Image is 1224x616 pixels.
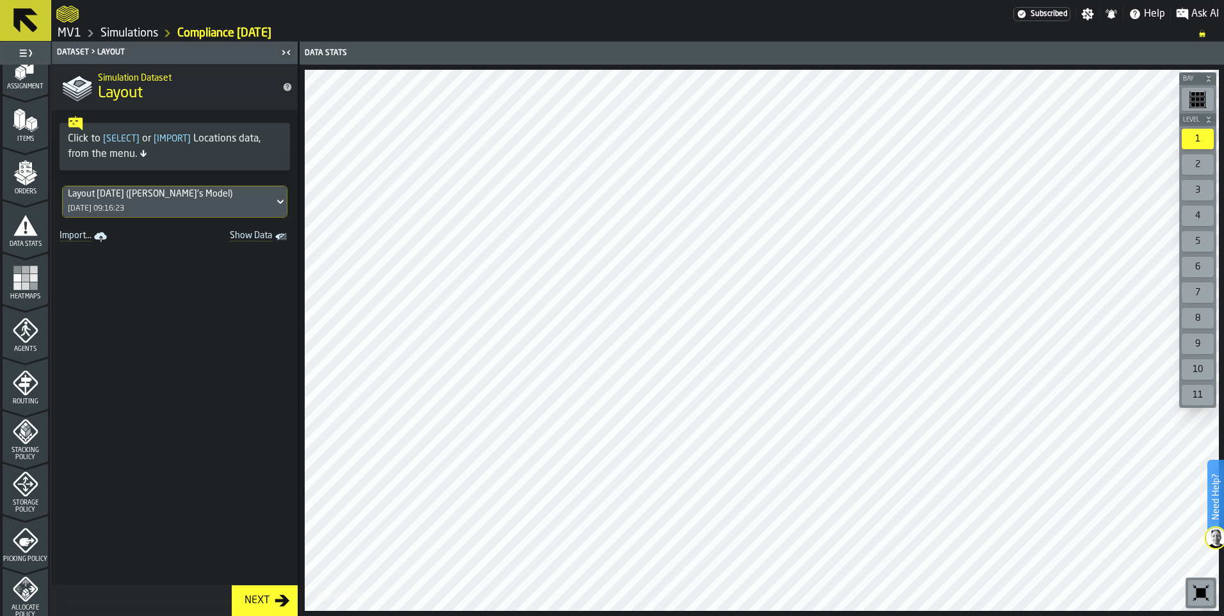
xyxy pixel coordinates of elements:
header: Data Stats [300,42,1224,65]
label: button-toggle-Notifications [1100,8,1123,20]
li: menu Items [3,95,48,147]
h2: Sub Title [98,70,272,83]
span: Agents [3,346,48,353]
button: button- [1179,72,1216,85]
div: button-toolbar-undefined [1179,254,1216,280]
label: button-toggle-Help [1123,6,1170,22]
div: DropdownMenuValue-323a8f6c-df79-433d-9996-a4c1cb3e89c7[DATE] 09:16:23 [62,186,287,218]
li: menu Assignment [3,43,48,94]
a: link-to-/wh/i/3ccf57d1-1e0c-4a81-a3bb-c2011c5f0d50 [58,26,81,40]
div: 8 [1182,308,1214,328]
li: menu Picking Policy [3,515,48,567]
div: 4 [1182,206,1214,226]
li: menu Orders [3,148,48,199]
span: Items [3,136,48,143]
svg: Reset zoom and position [1191,583,1211,603]
div: Dataset > Layout [54,48,277,57]
div: 1 [1182,129,1214,149]
label: button-toggle-Toggle Full Menu [3,44,48,62]
span: Assignment [3,83,48,90]
nav: Breadcrumb [56,26,1219,41]
span: Orders [3,188,48,195]
li: menu Routing [3,358,48,409]
li: menu Heatmaps [3,253,48,304]
div: button-toolbar-undefined [1179,203,1216,229]
div: Data Stats [302,49,763,58]
span: Import [151,134,193,143]
span: ] [188,134,191,143]
span: Subscribed [1031,10,1067,19]
label: button-toggle-Ask AI [1171,6,1224,22]
a: link-to-/wh/i/3ccf57d1-1e0c-4a81-a3bb-c2011c5f0d50/import/layout/ [54,228,115,246]
span: Ask AI [1191,6,1219,22]
span: Bay [1180,76,1202,83]
div: Menu Subscription [1013,7,1070,21]
div: button-toolbar-undefined [1179,177,1216,203]
button: button-Next [232,585,298,616]
span: Picking Policy [3,556,48,563]
div: button-toolbar-undefined [1179,85,1216,113]
li: menu Stacking Policy [3,410,48,462]
div: 10 [1182,359,1214,380]
li: menu Agents [3,305,48,357]
div: Click to or Locations data, from the menu. [68,131,282,162]
a: logo-header [56,3,79,26]
span: Routing [3,398,48,405]
div: button-toolbar-undefined [1179,280,1216,305]
span: Stacking Policy [3,447,48,461]
a: link-to-/wh/i/3ccf57d1-1e0c-4a81-a3bb-c2011c5f0d50/simulations/f22fc673-aff1-4b61-9704-98a8e2f6fa4a [177,26,271,40]
div: DropdownMenuValue-323a8f6c-df79-433d-9996-a4c1cb3e89c7 [68,189,269,199]
div: 11 [1182,385,1214,405]
div: button-toolbar-undefined [1179,357,1216,382]
div: 5 [1182,231,1214,252]
span: [ [154,134,157,143]
span: [ [103,134,106,143]
header: Dataset > Layout [52,42,298,64]
div: button-toolbar-undefined [1179,229,1216,254]
div: Next [239,593,275,608]
div: button-toolbar-undefined [1179,331,1216,357]
div: 9 [1182,334,1214,354]
div: button-toolbar-undefined [1179,126,1216,152]
span: Storage Policy [3,499,48,514]
a: toggle-dataset-table-Show Data [180,228,295,246]
span: Help [1144,6,1165,22]
label: button-toggle-Settings [1076,8,1099,20]
div: [DATE] 09:16:23 [68,204,124,213]
span: Data Stats [3,241,48,248]
span: Show Data [185,231,272,243]
li: menu Storage Policy [3,463,48,514]
span: ] [136,134,140,143]
span: Level [1180,117,1202,124]
div: title-Layout [52,64,298,110]
div: button-toolbar-undefined [1179,305,1216,331]
label: Need Help? [1209,461,1223,533]
span: Select [101,134,142,143]
div: 6 [1182,257,1214,277]
label: button-toggle-Close me [277,45,295,60]
a: logo-header [307,583,380,608]
span: Heatmaps [3,293,48,300]
div: button-toolbar-undefined [1186,578,1216,608]
div: 7 [1182,282,1214,303]
div: 3 [1182,180,1214,200]
button: button- [1179,113,1216,126]
div: button-toolbar-undefined [1179,382,1216,408]
li: menu Data Stats [3,200,48,252]
a: link-to-/wh/i/3ccf57d1-1e0c-4a81-a3bb-c2011c5f0d50/settings/billing [1013,7,1070,21]
span: Layout [98,83,143,104]
div: button-toolbar-undefined [1179,152,1216,177]
a: link-to-/wh/i/3ccf57d1-1e0c-4a81-a3bb-c2011c5f0d50 [101,26,158,40]
div: 2 [1182,154,1214,175]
